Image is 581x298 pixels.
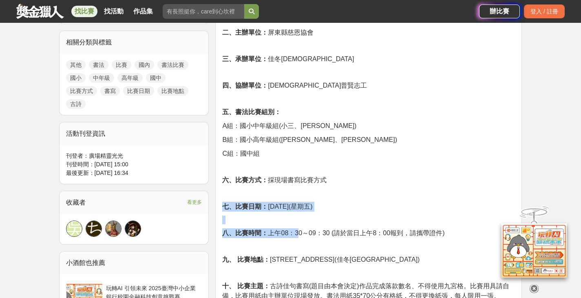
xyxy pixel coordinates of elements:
[146,73,166,83] a: 國中
[117,73,143,83] a: 高年級
[105,221,122,237] a: Avatar
[222,230,268,236] strong: 八、比賽時間：
[125,221,141,237] a: Avatar
[66,152,202,160] div: 刊登者： 廣場精靈光光
[222,82,268,89] strong: 四、協辦單位：
[66,60,86,70] a: 其他
[187,198,202,207] span: 看更多
[222,203,312,210] span: [DATE](星期五)
[222,256,420,263] span: [STREET_ADDRESS](佳冬[GEOGRAPHIC_DATA])
[71,6,97,17] a: 找比賽
[89,73,114,83] a: 中年級
[222,177,327,183] span: 採現場書寫比賽方式
[222,55,354,62] span: 佳冬[DEMOGRAPHIC_DATA]
[130,6,156,17] a: 作品集
[222,55,268,62] strong: 三、承辦單位：
[123,86,154,96] a: 比賽日期
[66,99,86,109] a: 古詩
[106,221,121,236] img: Avatar
[222,177,268,183] strong: 六、比賽方式：
[135,60,154,70] a: 國內
[222,29,268,36] strong: 二、主辦單位：
[157,86,188,96] a: 比賽地點
[222,256,270,263] strong: 九、 比賽地點：
[524,4,565,18] div: 登入 / 註冊
[101,6,127,17] a: 找活動
[479,4,520,18] a: 辦比賽
[66,199,86,206] span: 收藏者
[163,4,244,19] input: 有長照挺你，care到心坎裡！青春出手，拍出照顧 影音徵件活動
[60,252,209,274] div: 小酒館也推薦
[100,86,120,96] a: 書寫
[66,221,82,237] a: 吳
[60,31,209,54] div: 相關分類與標籤
[89,60,108,70] a: 書法
[222,122,356,129] span: A組：國小中年級組(小三、[PERSON_NAME])
[222,150,260,157] span: C組：國中組
[222,136,397,143] span: B組：國小高年級組([PERSON_NAME]、[PERSON_NAME])
[222,203,268,210] strong: 七、比賽日期：
[112,60,131,70] a: 比賽
[86,221,102,237] a: ち
[222,29,314,36] span: 屏東縣慈恩協會
[157,60,188,70] a: 書法比賽
[66,169,202,177] div: 最後更新： [DATE] 16:34
[501,223,567,278] img: d2146d9a-e6f6-4337-9592-8cefde37ba6b.png
[222,283,270,289] strong: 十、 比賽主題：
[66,160,202,169] div: 刊登時間： [DATE] 15:00
[66,73,86,83] a: 國小
[125,221,141,236] img: Avatar
[222,108,281,115] strong: 五、書法比賽組別：
[60,122,209,145] div: 活動刊登資訊
[66,86,97,96] a: 比賽方式
[222,230,444,236] span: 上午08：30～09：30 (請於當日上午8：00報到，請攜帶證件)
[222,82,367,89] span: [DEMOGRAPHIC_DATA]普賢志工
